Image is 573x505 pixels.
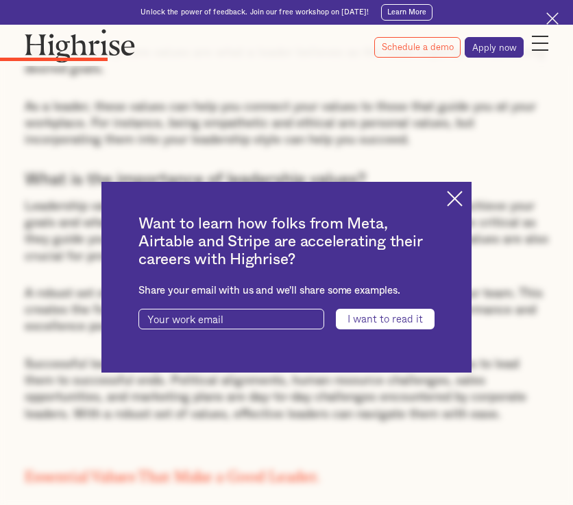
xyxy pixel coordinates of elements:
[25,29,135,62] img: Highrise logo
[138,215,435,268] h2: Want to learn how folks from Meta, Airtable and Stripe are accelerating their careers with Highrise?
[381,4,432,21] a: Learn More
[336,309,435,329] input: I want to read it
[141,8,369,17] div: Unlock the power of feedback. Join our free workshop on [DATE]!
[138,309,435,329] form: current-ascender-blog-article-modal-form
[546,12,559,25] img: Cross icon
[374,37,461,58] a: Schedule a demo
[138,309,324,329] input: Your work email
[447,191,463,207] img: Cross icon
[465,37,524,58] a: Apply now
[138,285,435,297] div: Share your email with us and we'll share some examples.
